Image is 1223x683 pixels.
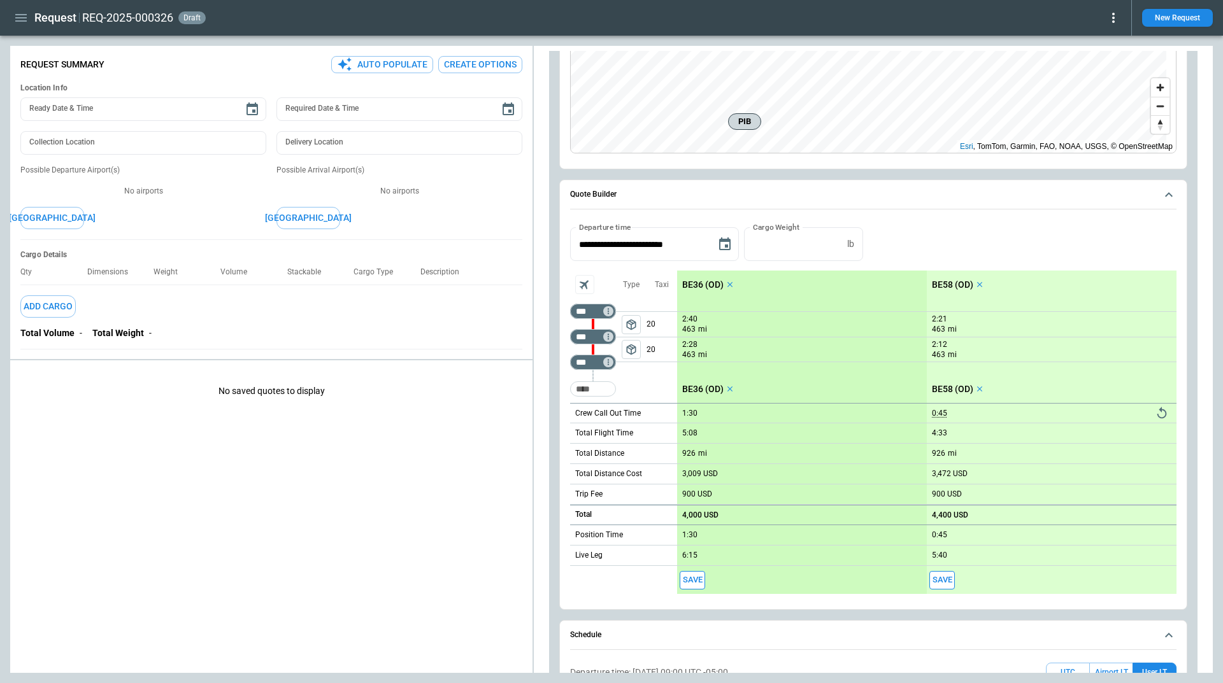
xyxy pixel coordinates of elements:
[932,409,947,418] p: 0:45
[438,56,522,73] button: Create Options
[622,340,641,359] span: Type of sector
[20,328,75,339] p: Total Volume
[1090,663,1133,682] button: Airport LT
[154,267,188,277] p: Weight
[579,222,631,232] label: Departure time
[948,324,957,335] p: mi
[570,329,616,344] div: Not found
[932,530,947,540] p: 0:45
[932,510,968,520] p: 4,400 USD
[932,279,973,290] p: BE58 (OD)
[10,365,533,417] p: No saved quotes to display
[240,97,265,122] button: Choose date
[570,355,616,370] div: Too short
[354,267,403,277] p: Cargo Type
[712,232,738,257] button: Choose date, selected date is Oct 18, 2025
[82,10,173,25] h2: REQ-2025-000326
[698,324,707,335] p: mi
[698,448,707,459] p: mi
[575,275,594,294] span: Aircraft selection
[20,165,266,176] p: Possible Departure Airport(s)
[948,349,957,360] p: mi
[948,448,957,459] p: mi
[655,279,669,290] p: Taxi
[929,571,955,589] button: Save
[570,381,616,397] div: Too short
[625,343,638,356] span: package_2
[734,115,755,128] span: PIB
[932,551,947,560] p: 5:40
[682,449,696,458] p: 926
[647,312,677,337] p: 20
[420,267,469,277] p: Description
[575,550,603,561] p: Live Leg
[575,408,641,419] p: Crew Call Out Time
[932,384,973,395] p: BE58 (OD)
[682,340,697,349] p: 2:28
[287,267,331,277] p: Stackable
[575,428,633,439] p: Total Flight Time
[932,469,968,479] p: 3,472 USD
[647,337,677,362] p: 20
[682,530,697,540] p: 1:30
[575,448,624,459] p: Total Distance
[1152,404,1171,423] button: Reset
[570,227,1177,594] div: Quote Builder
[682,551,697,560] p: 6:15
[80,328,82,339] p: -
[276,207,340,229] button: [GEOGRAPHIC_DATA]
[1133,663,1177,682] button: User LT
[682,489,712,499] p: 900 USD
[575,510,592,519] h6: Total
[87,267,138,277] p: Dimensions
[932,428,947,438] p: 4:33
[181,13,203,22] span: draft
[570,304,616,319] div: Not found
[570,180,1177,209] button: Quote Builder
[1151,115,1169,134] button: Reset bearing to north
[932,449,945,458] p: 926
[698,349,707,360] p: mi
[682,469,718,479] p: 3,009 USD
[20,207,84,229] button: [GEOGRAPHIC_DATA]
[932,324,945,335] p: 463
[20,267,42,277] p: Qty
[623,279,640,290] p: Type
[682,510,719,520] p: 4,000 USD
[680,571,705,589] button: Save
[20,250,522,260] h6: Cargo Details
[680,571,705,589] span: Save this aircraft quote and copy details to clipboard
[682,349,696,360] p: 463
[570,190,617,199] h6: Quote Builder
[622,315,641,334] button: left aligned
[276,186,522,197] p: No airports
[960,140,1173,153] div: , TomTom, Garmin, FAO, NOAA, USGS, © OpenStreetMap
[622,315,641,334] span: Type of sector
[20,186,266,197] p: No airports
[220,267,257,277] p: Volume
[682,409,697,418] p: 1:30
[575,530,623,540] p: Position Time
[575,489,603,500] p: Trip Fee
[682,384,724,395] p: BE36 (OD)
[496,97,521,122] button: Choose date
[575,468,642,479] p: Total Distance Cost
[331,56,433,73] button: Auto Populate
[753,222,799,232] label: Cargo Weight
[1142,9,1213,27] button: New Request
[622,340,641,359] button: left aligned
[1151,78,1169,97] button: Zoom in
[20,59,104,70] p: Request Summary
[847,239,854,250] p: lb
[570,667,728,678] p: Departure time: [DATE] 09:00 UTC -05:00
[1151,97,1169,115] button: Zoom out
[92,328,144,339] p: Total Weight
[20,295,76,318] button: Add Cargo
[682,314,697,324] p: 2:40
[960,142,973,151] a: Esri
[932,349,945,360] p: 463
[570,631,601,639] h6: Schedule
[625,318,638,331] span: package_2
[20,83,522,93] h6: Location Info
[932,340,947,349] p: 2:12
